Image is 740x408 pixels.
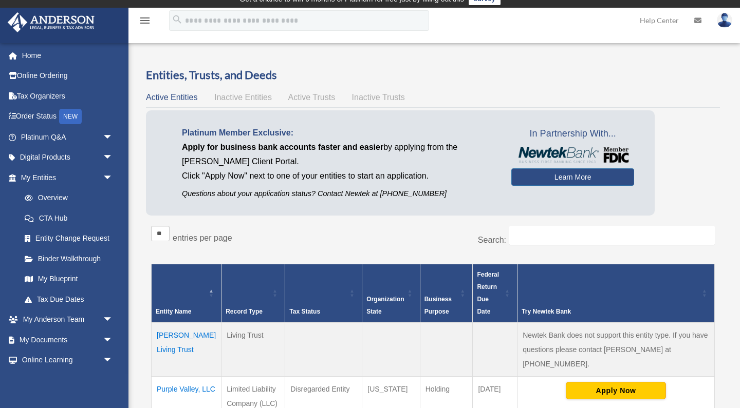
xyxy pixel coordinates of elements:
p: by applying from the [PERSON_NAME] Client Portal. [182,140,496,169]
a: Tax Organizers [7,86,128,106]
a: CTA Hub [14,208,123,228]
a: Online Ordering [7,66,128,86]
span: Organization State [366,296,404,315]
th: Tax Status: Activate to sort [285,264,362,322]
th: Try Newtek Bank : Activate to sort [517,264,715,322]
td: Living Trust [221,322,285,377]
a: Billingarrow_drop_down [7,370,128,391]
th: Record Type: Activate to sort [221,264,285,322]
a: Tax Due Dates [14,289,123,309]
i: search [172,14,183,25]
img: Anderson Advisors Platinum Portal [5,12,98,32]
span: arrow_drop_down [103,127,123,148]
label: entries per page [173,234,232,242]
span: In Partnership With... [511,126,634,142]
span: Record Type [226,308,263,315]
th: Federal Return Due Date: Activate to sort [473,264,517,322]
a: menu [139,18,151,27]
button: Apply Now [566,382,666,399]
a: My Documentsarrow_drop_down [7,329,128,350]
a: Overview [14,188,118,208]
td: [PERSON_NAME] Living Trust [152,322,221,377]
a: Order StatusNEW [7,106,128,127]
a: Digital Productsarrow_drop_down [7,147,128,168]
span: Apply for business bank accounts faster and easier [182,143,383,151]
td: Newtek Bank does not support this entity type. If you have questions please contact [PERSON_NAME]... [517,322,715,377]
h3: Entities, Trusts, and Deeds [146,67,720,83]
a: Entity Change Request [14,228,123,249]
label: Search: [478,236,506,244]
span: Active Entities [146,93,197,102]
span: Federal Return Due Date [477,271,499,315]
span: Active Trusts [288,93,336,102]
th: Business Purpose: Activate to sort [420,264,473,322]
a: Platinum Q&Aarrow_drop_down [7,127,128,147]
a: Home [7,45,128,66]
span: arrow_drop_down [103,350,123,371]
a: My Anderson Teamarrow_drop_down [7,309,128,330]
a: My Entitiesarrow_drop_down [7,167,123,188]
span: arrow_drop_down [103,167,123,188]
th: Organization State: Activate to sort [362,264,420,322]
span: Entity Name [156,308,191,315]
span: Inactive Entities [214,93,272,102]
a: Binder Walkthrough [14,248,123,269]
span: arrow_drop_down [103,329,123,351]
span: arrow_drop_down [103,370,123,391]
a: Online Learningarrow_drop_down [7,350,128,371]
p: Questions about your application status? Contact Newtek at [PHONE_NUMBER] [182,187,496,200]
span: Inactive Trusts [352,93,405,102]
div: NEW [59,109,82,124]
span: arrow_drop_down [103,147,123,168]
a: My Blueprint [14,269,123,289]
img: User Pic [717,13,732,28]
i: menu [139,14,151,27]
p: Click "Apply Now" next to one of your entities to start an application. [182,169,496,183]
th: Entity Name: Activate to invert sorting [152,264,221,322]
span: Tax Status [289,308,320,315]
img: NewtekBankLogoSM.png [516,147,629,163]
a: Learn More [511,168,634,186]
p: Platinum Member Exclusive: [182,126,496,140]
span: Business Purpose [424,296,452,315]
div: Try Newtek Bank [522,305,699,318]
span: arrow_drop_down [103,309,123,331]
